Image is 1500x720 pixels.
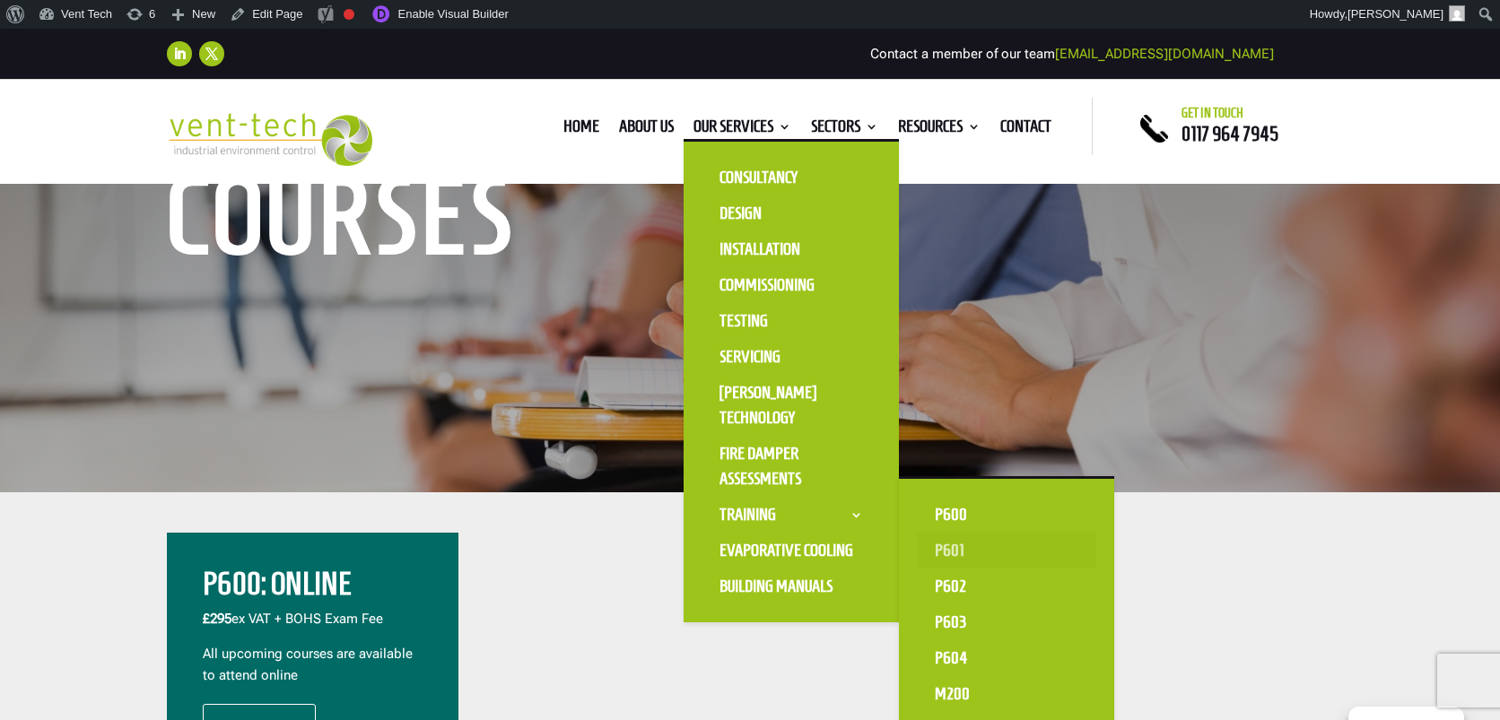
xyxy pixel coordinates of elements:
[203,611,231,627] span: £295
[898,120,981,140] a: Resources
[917,676,1096,712] a: M200
[702,436,881,497] a: Fire Damper Assessments
[702,339,881,375] a: Servicing
[563,120,599,140] a: Home
[870,46,1274,62] span: Contact a member of our team
[203,644,423,687] p: All upcoming courses are available to attend online
[702,568,881,604] a: Building Manuals
[167,113,372,166] img: 2023-09-27T08_35_16.549ZVENT-TECH---Clear-background
[702,231,881,267] a: Installation
[199,41,224,66] a: Follow on X
[702,497,881,533] a: Training
[917,533,1096,568] a: P601
[702,303,881,339] a: Testing
[167,41,192,66] a: Follow on LinkedIn
[203,609,423,644] p: ex VAT + BOHS Exam Fee
[917,604,1096,640] a: P603
[1182,123,1278,144] a: 0117 964 7945
[917,568,1096,604] a: P602
[811,120,878,140] a: Sectors
[167,87,714,268] h1: P600 Courses
[702,267,881,303] a: Commissioning
[702,195,881,231] a: Design
[1055,46,1274,62] a: [EMAIL_ADDRESS][DOMAIN_NAME]
[693,120,791,140] a: Our Services
[203,568,423,609] h2: P600: Online
[344,9,354,20] div: Focus keyphrase not set
[702,533,881,568] a: Evaporative Cooling
[702,375,881,436] a: [PERSON_NAME] Technology
[1182,106,1243,120] span: Get in touch
[619,120,674,140] a: About us
[917,640,1096,676] a: P604
[702,160,881,195] a: Consultancy
[917,497,1096,533] a: P600
[1000,120,1051,140] a: Contact
[1347,7,1443,21] span: [PERSON_NAME]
